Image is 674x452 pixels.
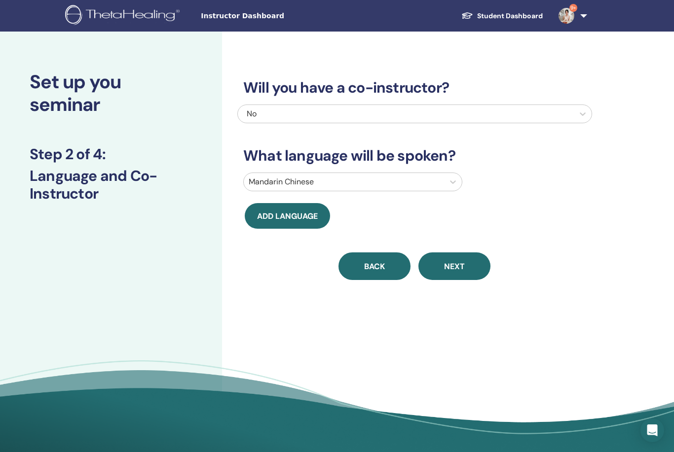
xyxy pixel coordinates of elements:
span: Add language [257,211,318,221]
a: Student Dashboard [453,7,551,25]
h3: Language and Co-Instructor [30,167,192,203]
button: Back [338,252,411,280]
button: Next [418,252,490,280]
button: Add language [245,203,330,229]
div: Open Intercom Messenger [640,418,664,442]
img: logo.png [65,5,183,27]
span: Back [364,261,385,272]
span: Instructor Dashboard [201,11,349,21]
img: graduation-cap-white.svg [461,11,473,20]
h3: Step 2 of 4 : [30,145,192,163]
h2: Set up you seminar [30,71,192,116]
h3: What language will be spoken? [237,147,592,165]
img: default.jpg [559,8,574,24]
span: 9+ [569,4,577,12]
span: No [247,108,257,119]
span: Next [444,261,465,272]
h3: Will you have a co-instructor? [237,79,592,97]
